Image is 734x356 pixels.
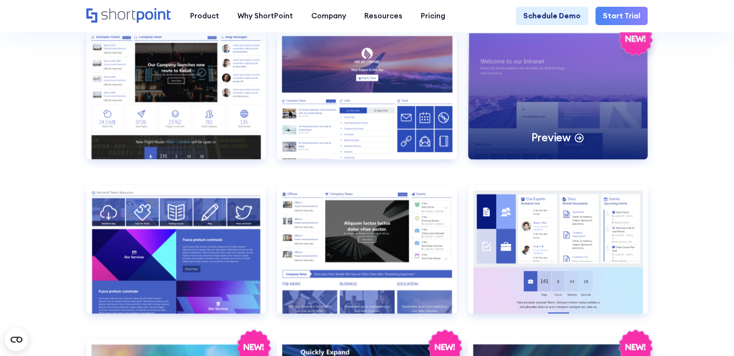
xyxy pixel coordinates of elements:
[355,7,412,25] a: Resources
[228,7,302,25] a: Why ShortPoint
[302,7,355,25] a: Company
[364,11,402,22] div: Resources
[190,11,219,22] div: Product
[311,11,346,22] div: Company
[516,7,588,25] a: Schedule Demo
[86,31,266,174] a: Employees Directory 3
[277,31,457,174] a: Employees Directory 4
[531,130,570,145] p: Preview
[277,185,457,329] a: HR 2
[686,310,734,356] div: Csevegés widget
[412,7,455,25] a: Pricing
[86,8,172,24] a: Home
[86,185,266,329] a: HR 1
[5,328,28,351] button: Open CMP widget
[468,31,648,174] a: Enterprise 1Preview
[237,11,293,22] div: Why ShortPoint
[686,310,734,356] iframe: Chat Widget
[421,11,445,22] div: Pricing
[596,7,648,25] a: Start Trial
[468,185,648,329] a: HR 3
[181,7,228,25] a: Product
